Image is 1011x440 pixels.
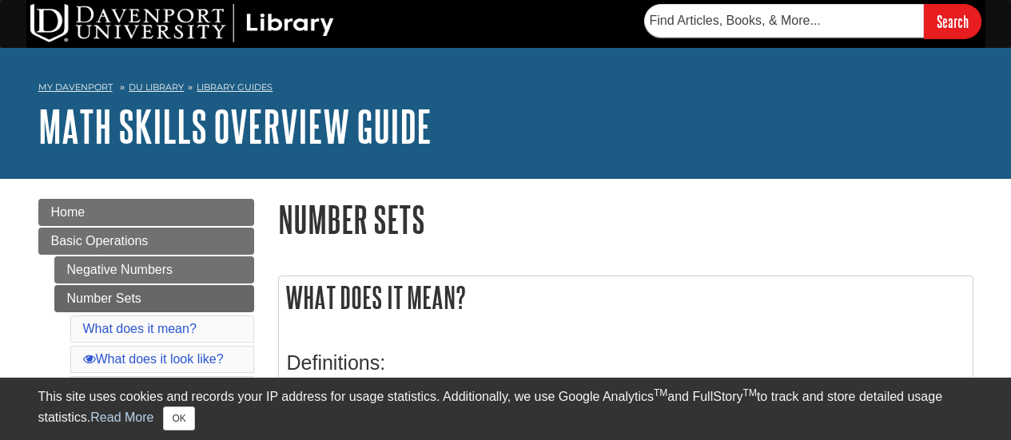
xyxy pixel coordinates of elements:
[38,77,973,102] nav: breadcrumb
[30,4,334,42] img: DU Library
[924,4,981,38] input: Search
[83,352,224,366] a: What does it look like?
[644,4,981,38] form: Searches DU Library's articles, books, and more
[38,387,973,430] div: This site uses cookies and records your IP address for usage statistics. Additionally, we use Goo...
[83,322,197,335] a: What does it mean?
[38,101,432,151] a: Math Skills Overview Guide
[129,81,184,93] a: DU Library
[743,387,757,398] sup: TM
[51,234,149,248] span: Basic Operations
[278,199,973,240] h1: Number Sets
[54,256,254,283] a: Negative Numbers
[197,81,273,93] a: Library Guides
[38,199,254,226] a: Home
[163,406,194,430] button: Close
[279,276,973,319] h2: What does it mean?
[38,228,254,255] a: Basic Operations
[54,285,254,312] a: Number Sets
[38,81,113,94] a: My Davenport
[644,4,924,38] input: Find Articles, Books, & More...
[287,351,965,375] h3: Definitions:
[90,410,153,424] a: Read More
[654,387,667,398] sup: TM
[51,205,86,219] span: Home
